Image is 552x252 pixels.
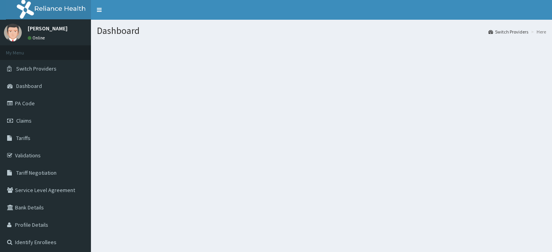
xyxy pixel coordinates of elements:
[16,169,57,176] span: Tariff Negotiation
[488,28,528,35] a: Switch Providers
[28,35,47,41] a: Online
[16,65,57,72] span: Switch Providers
[529,28,546,35] li: Here
[28,26,68,31] p: [PERSON_NAME]
[16,117,32,124] span: Claims
[16,134,30,142] span: Tariffs
[4,24,22,41] img: User Image
[97,26,546,36] h1: Dashboard
[16,82,42,90] span: Dashboard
